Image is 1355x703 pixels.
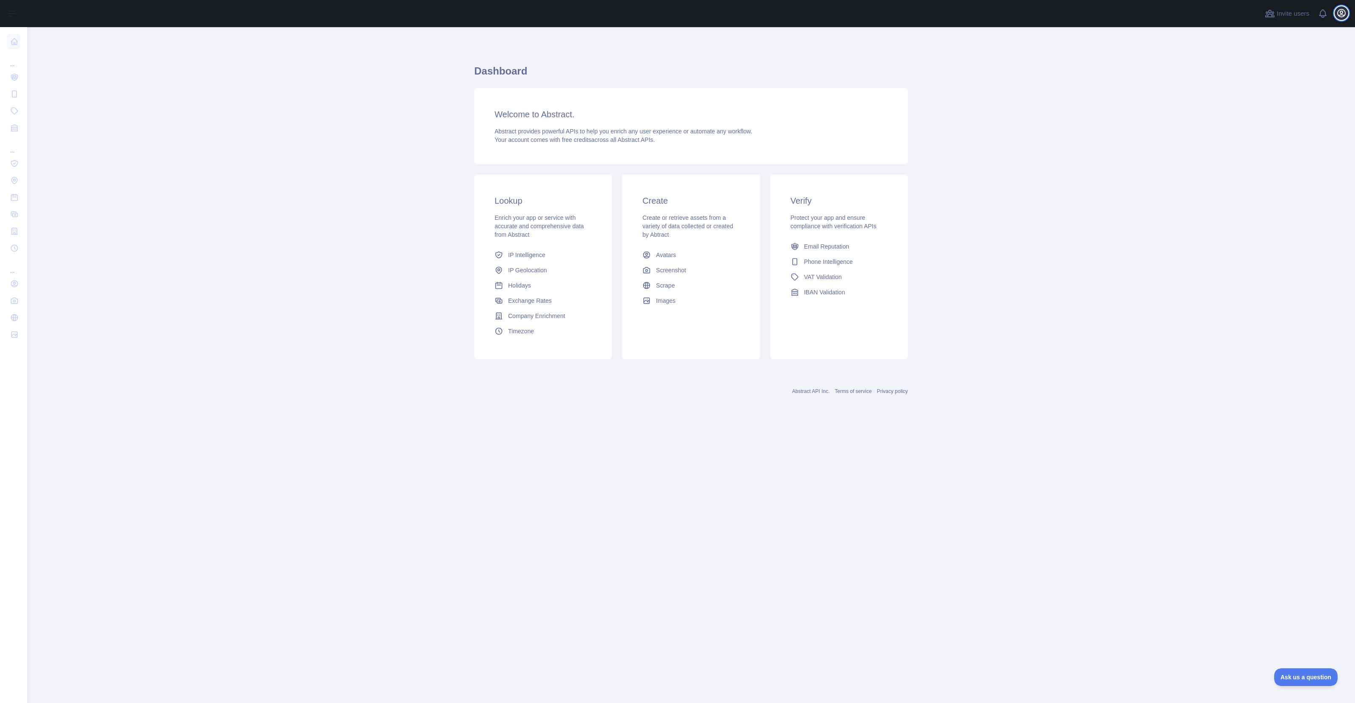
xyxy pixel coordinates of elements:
[656,266,686,274] span: Screenshot
[642,195,739,207] h3: Create
[508,266,547,274] span: IP Geolocation
[804,273,842,281] span: VAT Validation
[495,214,584,238] span: Enrich your app or service with accurate and comprehensive data from Abstract
[495,136,655,143] span: Your account comes with across all Abstract APIs.
[491,293,595,308] a: Exchange Rates
[7,137,20,154] div: ...
[508,312,565,320] span: Company Enrichment
[639,247,743,263] a: Avatars
[792,388,830,394] a: Abstract API Inc.
[787,239,891,254] a: Email Reputation
[495,128,752,135] span: Abstract provides powerful APIs to help you enrich any user experience or automate any workflow.
[642,214,733,238] span: Create or retrieve assets from a variety of data collected or created by Abtract
[639,263,743,278] a: Screenshot
[491,278,595,293] a: Holidays
[491,308,595,324] a: Company Enrichment
[791,214,877,230] span: Protect your app and ensure compliance with verification APIs
[804,257,853,266] span: Phone Intelligence
[1274,668,1338,686] iframe: Toggle Customer Support
[639,293,743,308] a: Images
[656,281,675,290] span: Scrape
[656,251,676,259] span: Avatars
[491,324,595,339] a: Timezone
[791,195,888,207] h3: Verify
[639,278,743,293] a: Scrape
[1263,7,1311,20] button: Invite users
[508,281,531,290] span: Holidays
[495,195,592,207] h3: Lookup
[656,296,675,305] span: Images
[787,269,891,285] a: VAT Validation
[495,108,888,120] h3: Welcome to Abstract.
[508,296,552,305] span: Exchange Rates
[804,242,849,251] span: Email Reputation
[7,257,20,274] div: ...
[787,285,891,300] a: IBAN Validation
[508,251,545,259] span: IP Intelligence
[491,263,595,278] a: IP Geolocation
[562,136,591,143] span: free credits
[491,247,595,263] a: IP Intelligence
[508,327,534,335] span: Timezone
[474,64,908,85] h1: Dashboard
[804,288,845,296] span: IBAN Validation
[835,388,871,394] a: Terms of service
[1277,9,1309,19] span: Invite users
[7,51,20,68] div: ...
[877,388,908,394] a: Privacy policy
[787,254,891,269] a: Phone Intelligence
